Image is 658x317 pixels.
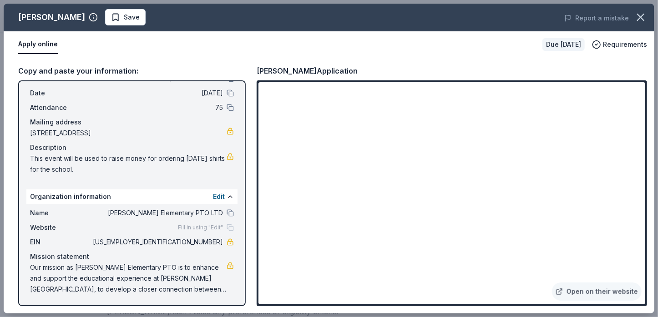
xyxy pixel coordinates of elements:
span: Attendance [30,102,91,113]
span: [DATE] [91,88,223,99]
div: [PERSON_NAME] Application [257,65,358,77]
span: EIN [30,237,91,248]
span: Date [30,88,91,99]
div: [PERSON_NAME] [18,10,85,25]
span: Save [124,12,140,23]
button: Report a mistake [564,13,629,24]
span: This event will be used to raise money for ordering [DATE] shirts for the school. [30,153,227,175]
span: 75 [91,102,223,113]
div: Copy and paste your information: [18,65,246,77]
button: Edit [213,191,225,202]
span: Our mission as [PERSON_NAME] Elementary PTO is to enhance and support the educational experience ... [30,262,227,295]
a: Open on their website [552,282,642,301]
div: Organization information [26,189,238,204]
span: Requirements [603,39,647,50]
button: Requirements [592,39,647,50]
span: Name [30,208,91,218]
div: Mission statement [30,251,234,262]
div: Description [30,142,234,153]
span: [US_EMPLOYER_IDENTIFICATION_NUMBER] [91,237,223,248]
iframe: To enrich screen reader interactions, please activate Accessibility in Grammarly extension settings [258,82,645,304]
div: Due [DATE] [542,38,585,51]
span: [PERSON_NAME] Elementary PTO LTD [91,208,223,218]
span: Fill in using "Edit" [178,224,223,231]
span: [STREET_ADDRESS] [30,128,227,139]
button: Apply online [18,35,58,54]
div: Mailing address [30,117,234,128]
button: Save [105,9,146,25]
span: Website [30,222,91,233]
